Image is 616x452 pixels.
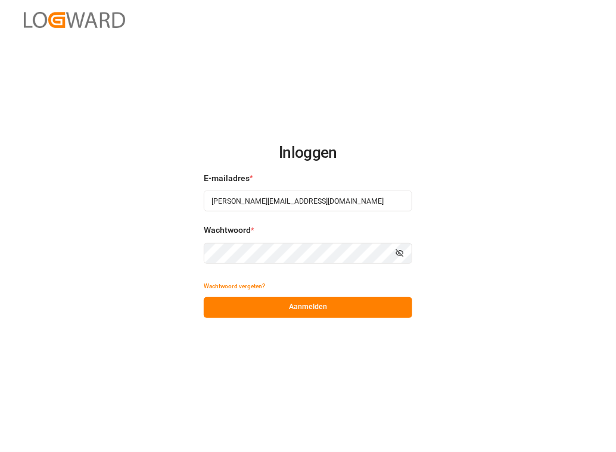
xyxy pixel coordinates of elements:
[24,12,125,28] img: Logward_new_orange.png
[204,276,265,297] button: Wachtwoord vergeten?
[204,297,412,318] button: Aanmelden
[204,172,250,185] span: E-mailadres
[204,224,251,236] span: Wachtwoord
[204,191,412,211] input: Voer uw e-mailadres in
[204,134,412,172] h2: Inloggen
